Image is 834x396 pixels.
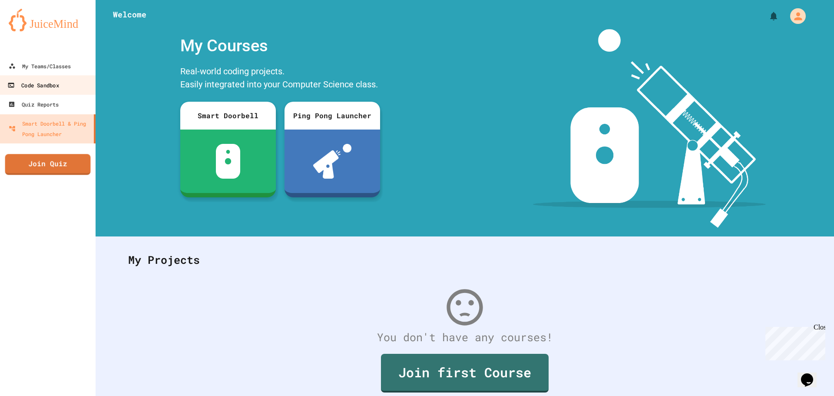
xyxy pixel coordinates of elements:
[176,29,384,63] div: My Courses
[180,102,276,130] div: Smart Doorbell
[9,118,90,139] div: Smart Doorbell & Ping Pong Launcher
[9,9,87,31] img: logo-orange.svg
[7,80,59,91] div: Code Sandbox
[3,3,60,55] div: Chat with us now!Close
[313,144,352,179] img: ppl-with-ball.png
[781,6,808,26] div: My Account
[533,29,766,228] img: banner-image-my-projects.png
[381,354,549,393] a: Join first Course
[119,329,810,346] div: You don't have any courses!
[5,154,91,175] a: Join Quiz
[176,63,384,95] div: Real-world coding projects. Easily integrated into your Computer Science class.
[119,243,810,277] div: My Projects
[762,323,825,360] iframe: chat widget
[216,144,241,179] img: sdb-white.svg
[285,102,380,130] div: Ping Pong Launcher
[8,99,59,110] div: Quiz Reports
[9,61,71,71] div: My Teams/Classes
[798,361,825,387] iframe: chat widget
[752,9,781,23] div: My Notifications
